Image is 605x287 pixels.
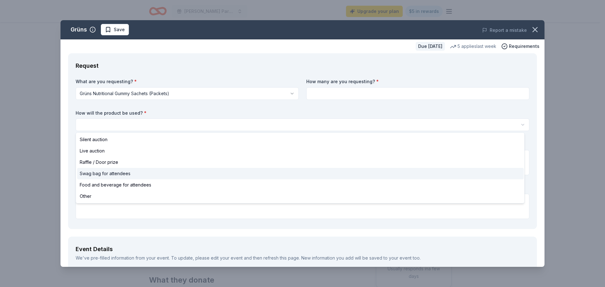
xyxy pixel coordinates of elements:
span: Live auction [80,147,105,155]
span: [PERSON_NAME] Parents Night out [184,8,235,15]
span: Food and beverage for attendees [80,181,151,189]
span: Swag bag for attendees [80,170,130,177]
span: Silent auction [80,136,107,143]
span: Other [80,192,91,200]
span: Raffle / Door prize [80,158,118,166]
